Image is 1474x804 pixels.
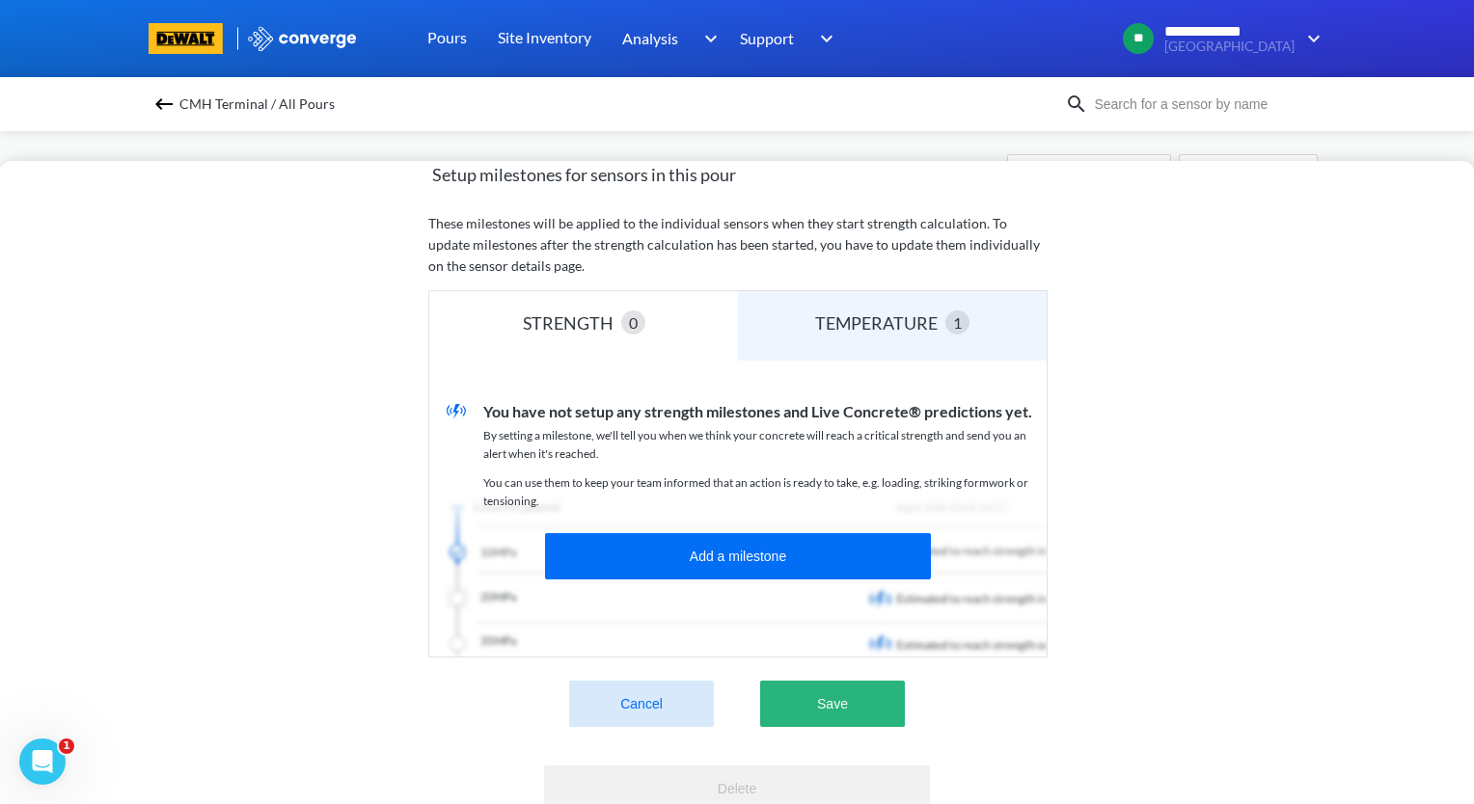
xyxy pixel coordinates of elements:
[523,309,621,336] div: STRENGTH
[1164,40,1295,54] span: [GEOGRAPHIC_DATA]
[179,91,335,118] span: CMH Terminal / All Pours
[59,738,74,754] span: 1
[622,26,678,50] span: Analysis
[692,27,723,50] img: downArrow.svg
[246,26,358,51] img: logo_ewhite.svg
[483,402,1032,420] span: You have not setup any strength milestones and Live Concrete® predictions yet.
[149,23,246,54] a: branding logo
[740,26,794,50] span: Support
[428,161,1046,188] span: Setup milestones for sensors in this pour
[815,309,945,336] div: TEMPERATURE
[1295,27,1325,50] img: downArrow.svg
[1065,93,1088,116] img: icon-search.svg
[953,310,962,335] span: 1
[19,738,66,785] iframe: Intercom live chat
[760,681,905,727] button: Save
[428,213,1046,277] p: These milestones will be applied to the individual sensors when they start strength calculation. ...
[483,427,1047,463] p: By setting a milestone, we'll tell you when we think your concrete will reach a critical strength...
[152,93,176,116] img: backspace.svg
[1088,94,1322,115] input: Search for a sensor by name
[569,681,714,727] button: Cancel
[483,474,1047,510] p: You can use them to keep your team informed that an action is ready to take, e.g. loading, striki...
[629,310,638,335] span: 0
[545,533,931,579] button: Add a milestone
[149,23,223,54] img: branding logo
[807,27,838,50] img: downArrow.svg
